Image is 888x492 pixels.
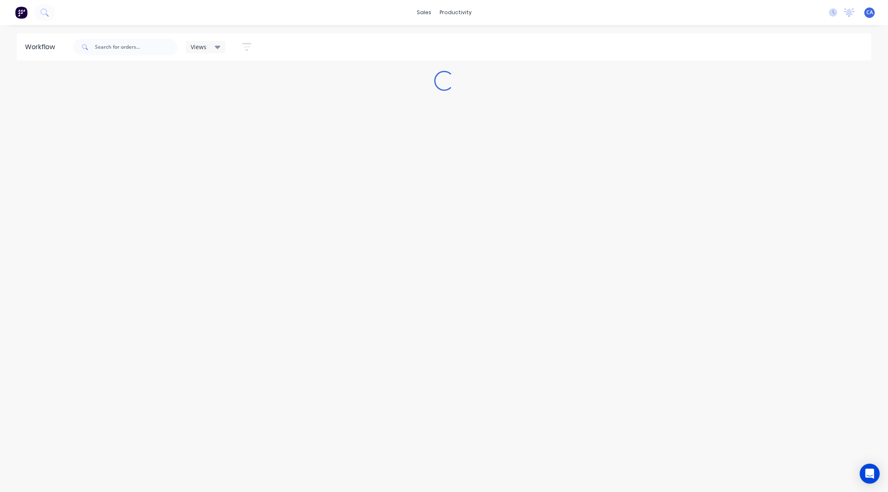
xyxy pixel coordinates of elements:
[15,6,27,19] img: Factory
[25,42,59,52] div: Workflow
[413,6,435,19] div: sales
[435,6,476,19] div: productivity
[191,42,206,51] span: Views
[866,9,873,16] span: CA
[95,39,177,55] input: Search for orders...
[860,464,880,484] div: Open Intercom Messenger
